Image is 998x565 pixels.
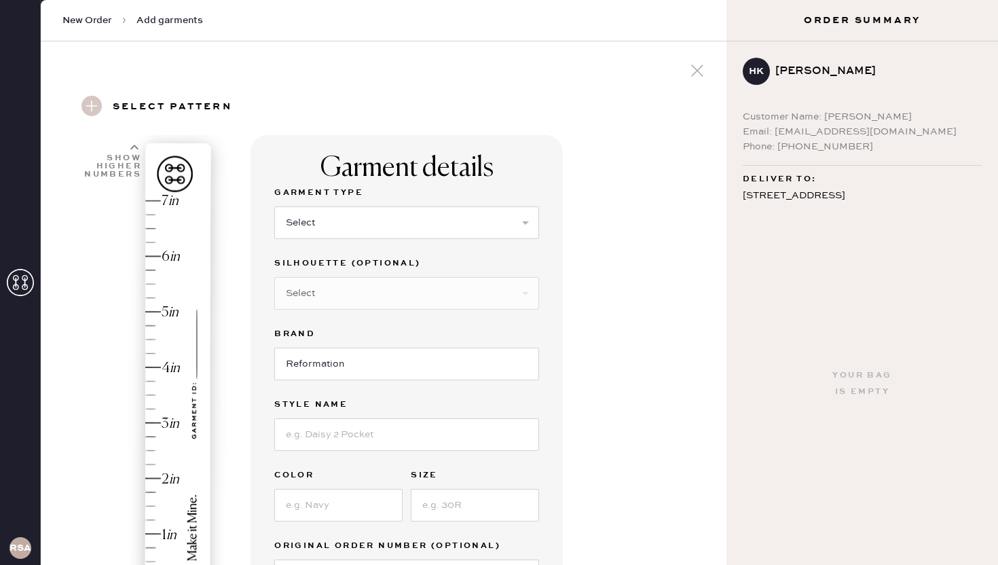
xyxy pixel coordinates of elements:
[320,152,494,185] div: Garment details
[743,109,982,124] div: Customer Name: [PERSON_NAME]
[274,397,539,413] label: Style name
[749,67,764,76] h3: HK
[726,14,998,27] h3: Order Summary
[743,171,816,187] span: Deliver to:
[411,467,539,484] label: Size
[274,348,539,380] input: Brand name
[743,124,982,139] div: Email: [EMAIL_ADDRESS][DOMAIN_NAME]
[274,467,403,484] label: Color
[162,192,168,211] div: 7
[83,154,141,179] div: Show higher numbers
[274,538,539,554] label: Original Order Number (Optional)
[775,63,971,79] div: [PERSON_NAME]
[136,14,203,27] span: Add garments
[743,187,982,239] div: [STREET_ADDRESS] Apt 2E [US_STATE] , NY 10011
[62,14,112,27] span: New Order
[274,326,539,342] label: Brand
[274,255,539,272] label: Silhouette (optional)
[274,418,539,451] input: e.g. Daisy 2 Pocket
[411,489,539,522] input: e.g. 30R
[274,185,539,201] label: Garment Type
[743,139,982,154] div: Phone: [PHONE_NUMBER]
[832,367,891,400] div: Your bag is empty
[168,192,179,211] div: in
[10,543,31,553] h3: RSA
[113,96,232,119] h3: Select pattern
[274,489,403,522] input: e.g. Navy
